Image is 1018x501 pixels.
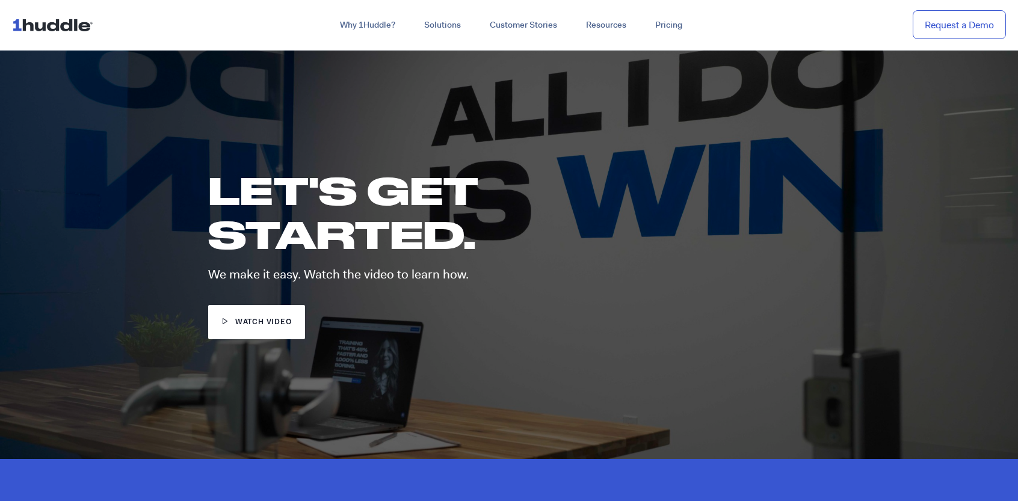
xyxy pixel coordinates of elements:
img: ... [12,13,98,36]
a: Why 1Huddle? [325,14,410,36]
a: Customer Stories [475,14,572,36]
a: watch video [208,305,305,339]
a: Pricing [641,14,697,36]
span: watch video [235,317,292,328]
a: Solutions [410,14,475,36]
a: Request a Demo [913,10,1006,40]
a: Resources [572,14,641,36]
h1: LET'S GET STARTED. [208,168,604,256]
p: We make it easy. Watch the video to learn how. [208,268,622,281]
